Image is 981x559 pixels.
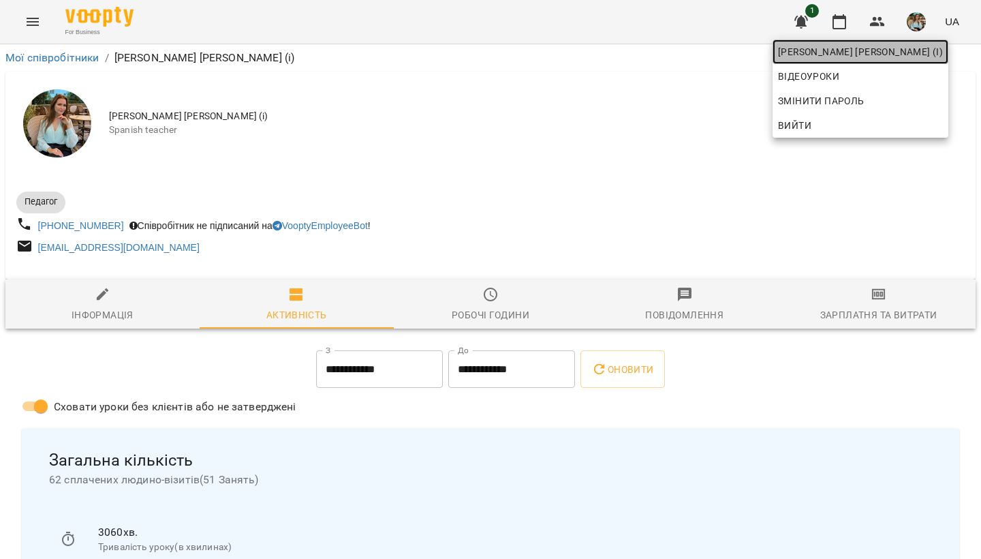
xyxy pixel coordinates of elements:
span: Вийти [778,117,811,134]
a: Змінити пароль [773,89,948,113]
a: [PERSON_NAME] [PERSON_NAME] (і) [773,40,948,64]
button: Вийти [773,113,948,138]
span: [PERSON_NAME] [PERSON_NAME] (і) [778,44,943,60]
span: Змінити пароль [778,93,943,109]
a: Відеоуроки [773,64,845,89]
span: Відеоуроки [778,68,839,85]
